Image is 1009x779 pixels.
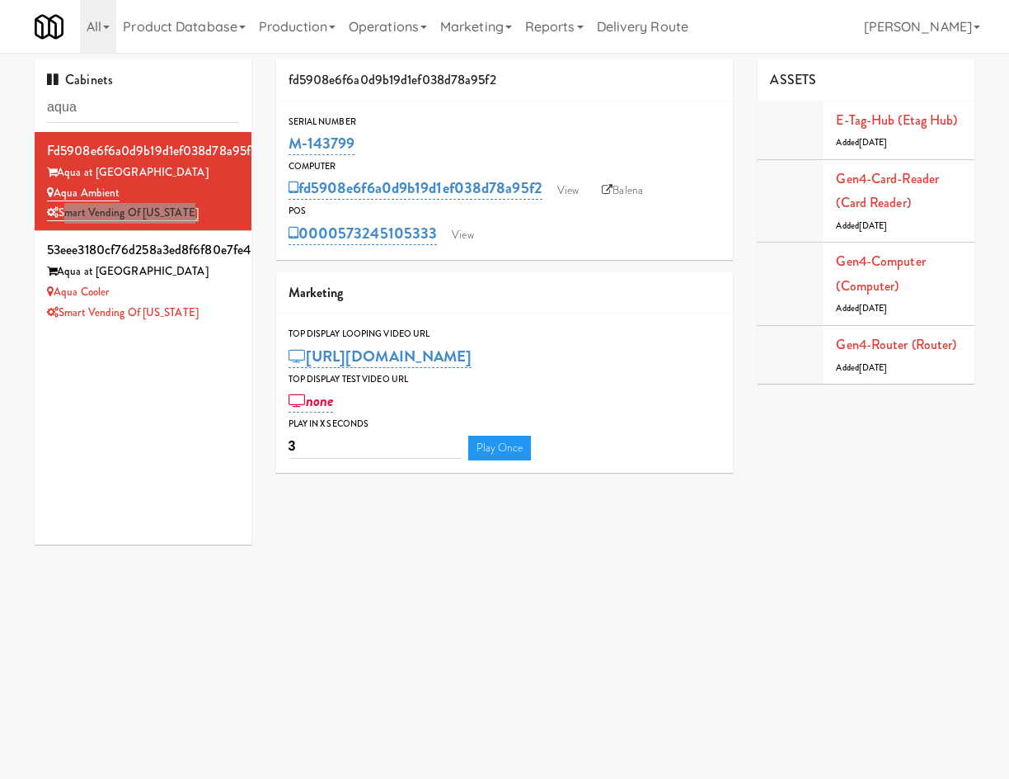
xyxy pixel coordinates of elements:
[289,389,334,413] a: none
[289,371,721,388] div: Top Display Test Video Url
[47,92,239,123] input: Search cabinets
[836,361,887,374] span: Added
[836,252,925,295] a: Gen4-computer (Computer)
[859,136,888,149] span: [DATE]
[289,177,542,200] a: fd5908e6f6a0d9b19d1ef038d78a95f2
[289,416,721,432] div: Play in X seconds
[836,136,887,149] span: Added
[836,302,887,314] span: Added
[276,59,734,102] div: fd5908e6f6a0d9b19d1ef038d78a95f2
[859,220,888,232] span: [DATE]
[443,223,481,248] a: View
[289,203,721,220] div: POS
[289,158,721,175] div: Computer
[289,326,721,342] div: Top Display Looping Video Url
[47,238,239,262] div: 53eee3180cf76d258a3ed8f6f80e7fe4
[836,111,957,130] a: E-tag-hub (Etag Hub)
[289,283,344,302] span: Marketing
[47,284,109,300] a: Aqua Cooler
[289,222,438,245] a: 0000573245105333
[770,70,816,89] span: ASSETS
[594,178,651,203] a: Balena
[47,139,239,163] div: fd5908e6f6a0d9b19d1ef038d78a95f2
[859,361,888,374] span: [DATE]
[47,262,239,282] div: Aqua at [GEOGRAPHIC_DATA]
[289,132,355,155] a: M-143799
[468,436,532,460] a: Play Once
[47,185,120,201] a: Aqua Ambient
[35,231,251,329] li: 53eee3180cf76d258a3ed8f6f80e7fe4Aqua at [GEOGRAPHIC_DATA] Aqua CoolerSmart Vending of [US_STATE]
[289,345,472,368] a: [URL][DOMAIN_NAME]
[35,12,63,41] img: Micromart
[47,305,199,320] a: Smart Vending of [US_STATE]
[836,169,939,213] a: Gen4-card-reader (Card Reader)
[549,178,587,203] a: View
[47,163,239,183] div: Aqua at [GEOGRAPHIC_DATA]
[47,205,199,221] a: Smart Vending of [US_STATE]
[836,220,887,232] span: Added
[836,335,956,354] a: Gen4-router (Router)
[47,70,113,89] span: Cabinets
[859,302,888,314] span: [DATE]
[35,132,251,231] li: fd5908e6f6a0d9b19d1ef038d78a95f2Aqua at [GEOGRAPHIC_DATA] Aqua AmbientSmart Vending of [US_STATE]
[289,114,721,130] div: Serial Number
